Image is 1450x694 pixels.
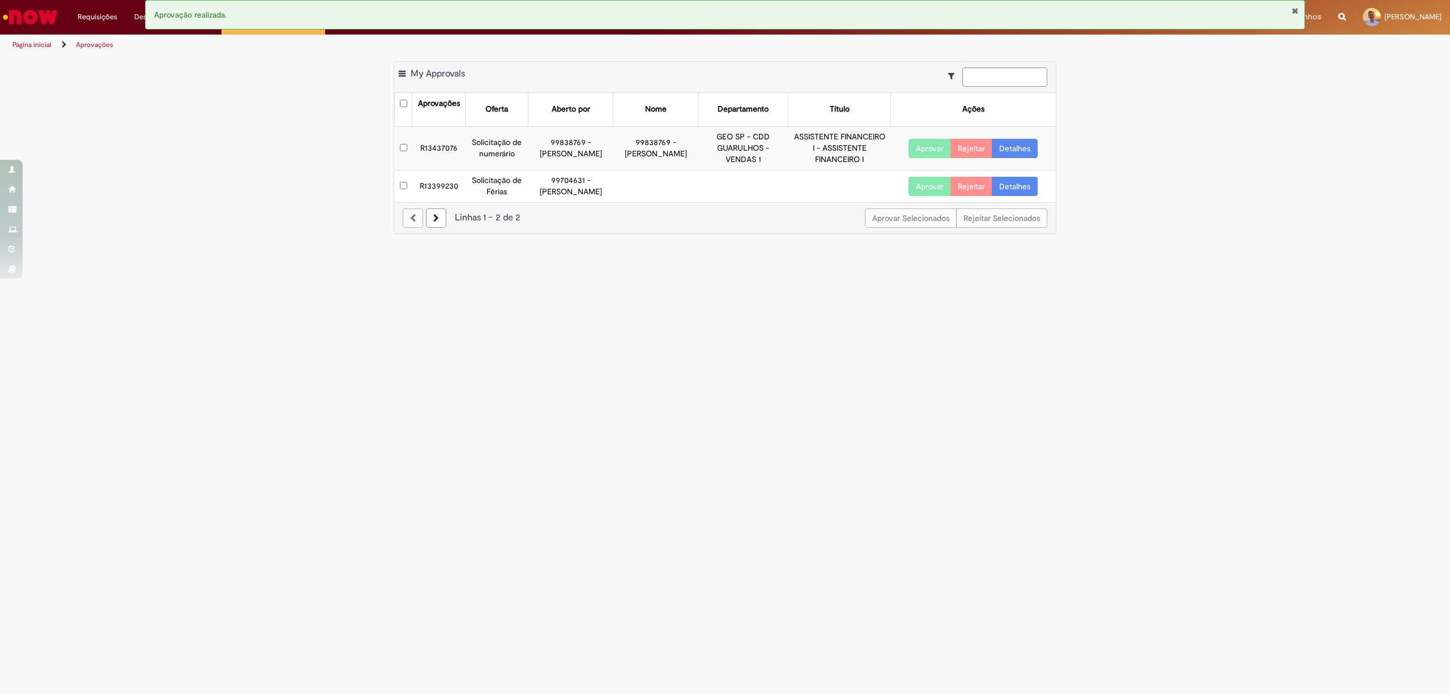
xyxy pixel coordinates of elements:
[992,177,1038,196] a: Detalhes
[466,170,528,202] td: Solicitação de Férias
[645,104,667,115] div: Nome
[992,139,1038,158] a: Detalhes
[8,35,958,56] ul: Trilhas de página
[78,11,117,23] span: Requisições
[788,126,890,170] td: ASSISTENTE FINANCEIRO I - ASSISTENTE FINANCEIRO I
[1291,6,1299,15] button: Fechar Notificação
[485,104,508,115] div: Oferta
[1,6,59,28] img: ServiceNow
[950,177,992,196] button: Rejeitar
[418,98,460,109] div: Aprovações
[412,170,466,202] td: R13399230
[718,104,769,115] div: Departamento
[12,40,52,49] a: Página inicial
[613,126,698,170] td: 99838769 - [PERSON_NAME]
[909,139,951,158] button: Aprovar
[698,126,788,170] td: GEO SP - CDD GUARULHOS - VENDAS 1
[411,68,465,79] span: My Approvals
[528,126,613,170] td: 99838769 - [PERSON_NAME]
[412,93,466,126] th: Aprovações
[948,72,960,80] i: Mostrar filtros para: Suas Solicitações
[962,104,984,115] div: Ações
[1384,12,1442,22] span: [PERSON_NAME]
[76,40,113,49] a: Aprovações
[412,126,466,170] td: R13437076
[466,126,528,170] td: Solicitação de numerário
[528,170,613,202] td: 99704631 - [PERSON_NAME]
[403,211,1047,224] div: Linhas 1 − 2 de 2
[154,10,227,20] span: Aprovação realizada.
[552,104,590,115] div: Aberto por
[909,177,951,196] button: Aprovar
[830,104,850,115] div: Título
[134,11,213,23] span: Despesas Corporativas
[950,139,992,158] button: Rejeitar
